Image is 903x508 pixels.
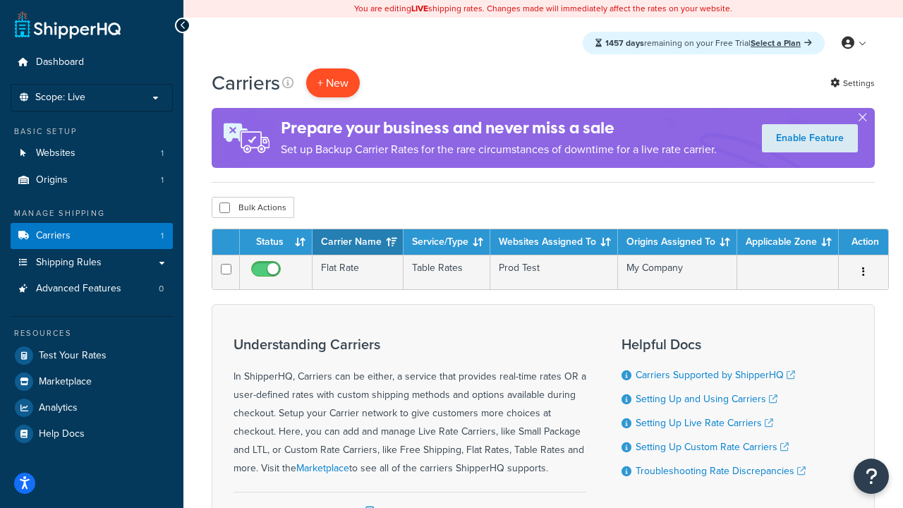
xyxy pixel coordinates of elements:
[404,255,490,289] td: Table Rates
[490,255,618,289] td: Prod Test
[737,229,839,255] th: Applicable Zone: activate to sort column ascending
[36,230,71,242] span: Carriers
[636,392,777,406] a: Setting Up and Using Carriers
[313,229,404,255] th: Carrier Name: activate to sort column ascending
[11,369,173,394] a: Marketplace
[11,421,173,447] a: Help Docs
[618,255,737,289] td: My Company
[161,230,164,242] span: 1
[15,11,121,39] a: ShipperHQ Home
[751,37,812,49] a: Select a Plan
[404,229,490,255] th: Service/Type: activate to sort column ascending
[39,402,78,414] span: Analytics
[11,140,173,167] li: Websites
[11,223,173,249] a: Carriers 1
[36,147,75,159] span: Websites
[11,223,173,249] li: Carriers
[234,337,586,352] h3: Understanding Carriers
[35,92,85,104] span: Scope: Live
[636,440,789,454] a: Setting Up Custom Rate Carriers
[11,327,173,339] div: Resources
[36,56,84,68] span: Dashboard
[36,174,68,186] span: Origins
[11,49,173,75] a: Dashboard
[212,197,294,218] button: Bulk Actions
[39,428,85,440] span: Help Docs
[830,73,875,93] a: Settings
[636,368,795,382] a: Carriers Supported by ShipperHQ
[234,337,586,478] div: In ShipperHQ, Carriers can be either, a service that provides real-time rates OR a user-defined r...
[212,108,281,168] img: ad-rules-rateshop-fe6ec290ccb7230408bd80ed9643f0289d75e0ffd9eb532fc0e269fcd187b520.png
[11,250,173,276] a: Shipping Rules
[618,229,737,255] th: Origins Assigned To: activate to sort column ascending
[306,68,360,97] button: + New
[161,174,164,186] span: 1
[281,116,717,140] h4: Prepare your business and never miss a sale
[11,167,173,193] a: Origins 1
[11,343,173,368] a: Test Your Rates
[11,276,173,302] li: Advanced Features
[636,464,806,478] a: Troubleshooting Rate Discrepancies
[490,229,618,255] th: Websites Assigned To: activate to sort column ascending
[11,126,173,138] div: Basic Setup
[212,69,280,97] h1: Carriers
[161,147,164,159] span: 1
[36,257,102,269] span: Shipping Rules
[36,283,121,295] span: Advanced Features
[240,229,313,255] th: Status: activate to sort column ascending
[11,167,173,193] li: Origins
[39,350,107,362] span: Test Your Rates
[411,2,428,15] b: LIVE
[762,124,858,152] a: Enable Feature
[296,461,349,476] a: Marketplace
[313,255,404,289] td: Flat Rate
[622,337,806,352] h3: Helpful Docs
[583,32,825,54] div: remaining on your Free Trial
[854,459,889,494] button: Open Resource Center
[281,140,717,159] p: Set up Backup Carrier Rates for the rare circumstances of downtime for a live rate carrier.
[159,283,164,295] span: 0
[39,376,92,388] span: Marketplace
[839,229,888,255] th: Action
[11,276,173,302] a: Advanced Features 0
[11,140,173,167] a: Websites 1
[636,416,773,430] a: Setting Up Live Rate Carriers
[11,207,173,219] div: Manage Shipping
[11,395,173,421] a: Analytics
[605,37,644,49] strong: 1457 days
